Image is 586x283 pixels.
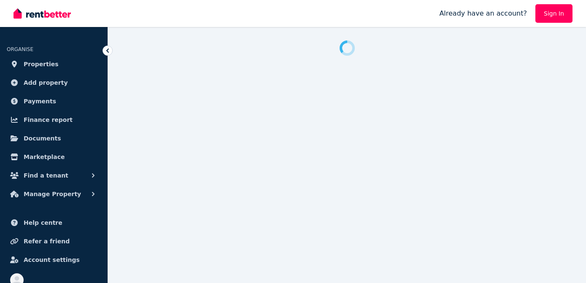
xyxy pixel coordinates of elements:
[24,236,70,246] span: Refer a friend
[14,7,71,20] img: RentBetter
[24,115,73,125] span: Finance report
[24,59,59,69] span: Properties
[24,170,68,181] span: Find a tenant
[7,233,101,250] a: Refer a friend
[7,251,101,268] a: Account settings
[7,214,101,231] a: Help centre
[7,74,101,91] a: Add property
[7,167,101,184] button: Find a tenant
[7,148,101,165] a: Marketplace
[7,111,101,128] a: Finance report
[439,8,527,19] span: Already have an account?
[7,130,101,147] a: Documents
[7,186,101,202] button: Manage Property
[7,46,33,52] span: ORGANISE
[24,255,80,265] span: Account settings
[24,78,68,88] span: Add property
[535,4,572,23] a: Sign In
[7,56,101,73] a: Properties
[24,133,61,143] span: Documents
[24,218,62,228] span: Help centre
[24,189,81,199] span: Manage Property
[24,152,65,162] span: Marketplace
[24,96,56,106] span: Payments
[7,93,101,110] a: Payments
